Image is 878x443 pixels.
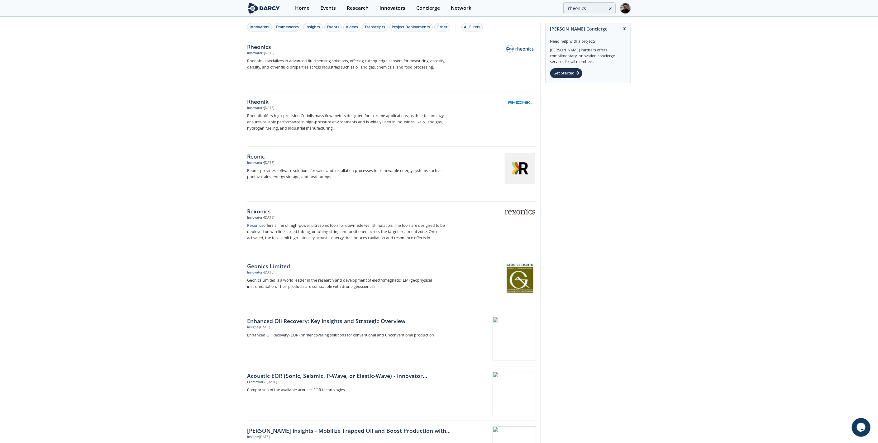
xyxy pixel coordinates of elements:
[416,6,440,11] div: Concierge
[247,168,453,180] p: Reonic provides software solutions for sales and installation processes for renewable energy syst...
[379,6,405,11] div: Innovators
[327,24,339,30] div: Events
[295,6,309,11] div: Home
[346,24,358,30] div: Videos
[550,44,626,65] div: [PERSON_NAME] Partners offers complimentary innovation concierge services for all members.
[247,3,281,14] img: logo-wide.svg
[852,418,872,437] iframe: chat widget
[434,23,450,31] button: Other
[247,51,263,56] div: Innovator
[247,325,258,330] div: Insight
[392,24,430,30] div: Project Deployments
[563,2,616,14] input: Advanced Search
[451,6,471,11] div: Network
[247,202,536,256] a: Rexonics Innovator •[DATE] Rexonicsoffers a line of high-power ultrasonic tools for downhole well...
[276,24,299,30] div: Frameworks
[550,34,626,44] div: Need help with a project?
[247,160,263,165] div: Innovator
[247,372,453,380] div: Acoustic EOR (Sonic, Seismic, P-Wave, or Elastic-Wave) - Innovator Comparison
[505,44,535,54] img: Rheonics
[247,332,453,338] p: Enhanced Oil Recovery (EOR) primer covering solutions for conventional and unconventional production
[550,68,583,79] div: Get Started
[324,23,342,31] button: Events
[247,207,453,215] div: Rexonics
[461,23,483,31] button: All Filters
[274,23,301,31] button: Frameworks
[263,160,274,165] div: • [DATE]
[365,24,385,30] div: Transcripts
[247,262,453,270] div: Geonics Limited
[263,106,274,111] div: • [DATE]
[464,24,480,30] div: All Filters
[343,23,360,31] button: Videos
[247,380,265,385] div: Framework
[437,24,448,30] div: Other
[247,317,453,325] div: Enhanced Oil Recovery: Key Insights and Strategic Overview
[389,23,433,31] button: Project Deployments
[263,215,274,220] div: • [DATE]
[247,256,536,311] a: Geonics Limited Innovator •[DATE] Geonics Limited is a world leader in the research and developme...
[247,92,536,147] a: Rheonik Innovator •[DATE] Rheonik offers high-precision Coriolis mass flow meters designed for ex...
[247,152,453,160] div: Reonic
[505,153,535,184] img: Reonic
[347,6,369,11] div: Research
[247,37,536,92] a: Rheonics Innovator •[DATE] Rheonics specializes in advanced fluid sensing solutions, offering cut...
[258,325,270,330] div: • [DATE]
[620,3,631,14] img: Profile
[306,24,320,30] div: Insights
[258,435,270,440] div: • [DATE]
[247,98,453,106] div: Rheonik
[263,51,274,56] div: • [DATE]
[247,270,263,275] div: Innovator
[247,113,453,131] p: Rheonik offers high-precision Coriolis mass flow meters designed for extreme applications, as the...
[505,263,535,293] img: Geonics Limited
[623,27,627,31] img: information.svg
[247,387,453,393] p: Comparison of the available acoustic EOR technologies
[362,23,388,31] button: Transcripts
[265,380,277,385] div: • [DATE]
[505,98,535,107] img: Rheonik
[247,215,263,220] div: Innovator
[250,24,270,30] div: Innovators
[320,6,336,11] div: Events
[247,147,536,202] a: Reonic Innovator •[DATE] Reonic provides software solutions for sales and installation processes ...
[247,23,272,31] button: Innovators
[247,366,536,421] a: Acoustic EOR (Sonic, Seismic, P-Wave, or Elastic-Wave) - Innovator Comparison Framework •[DATE] C...
[263,270,274,275] div: • [DATE]
[550,23,626,34] div: [PERSON_NAME] Concierge
[247,223,263,228] strong: Rexonics
[247,311,536,366] a: Enhanced Oil Recovery: Key Insights and Strategic Overview Insight •[DATE] Enhanced Oil Recovery ...
[505,208,535,215] img: Rexonics
[247,43,453,51] div: Rheonics
[247,58,453,70] p: Rheonics specializes in advanced fluid sensing solutions, offering cutting-edge sensors for measu...
[303,23,323,31] button: Insights
[247,426,453,435] div: [PERSON_NAME] Insights - Mobilize Trapped Oil and Boost Production with Acoustic and Elastic Wave...
[247,277,453,290] p: Geonics Limited is a world leader in the research and development of electromagnetic (EM) geophys...
[247,435,258,440] div: Insight
[247,222,453,241] p: offers a line of high-power ultrasonic tools for downhole well stimulation. The tools are designe...
[247,106,263,111] div: Innovator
